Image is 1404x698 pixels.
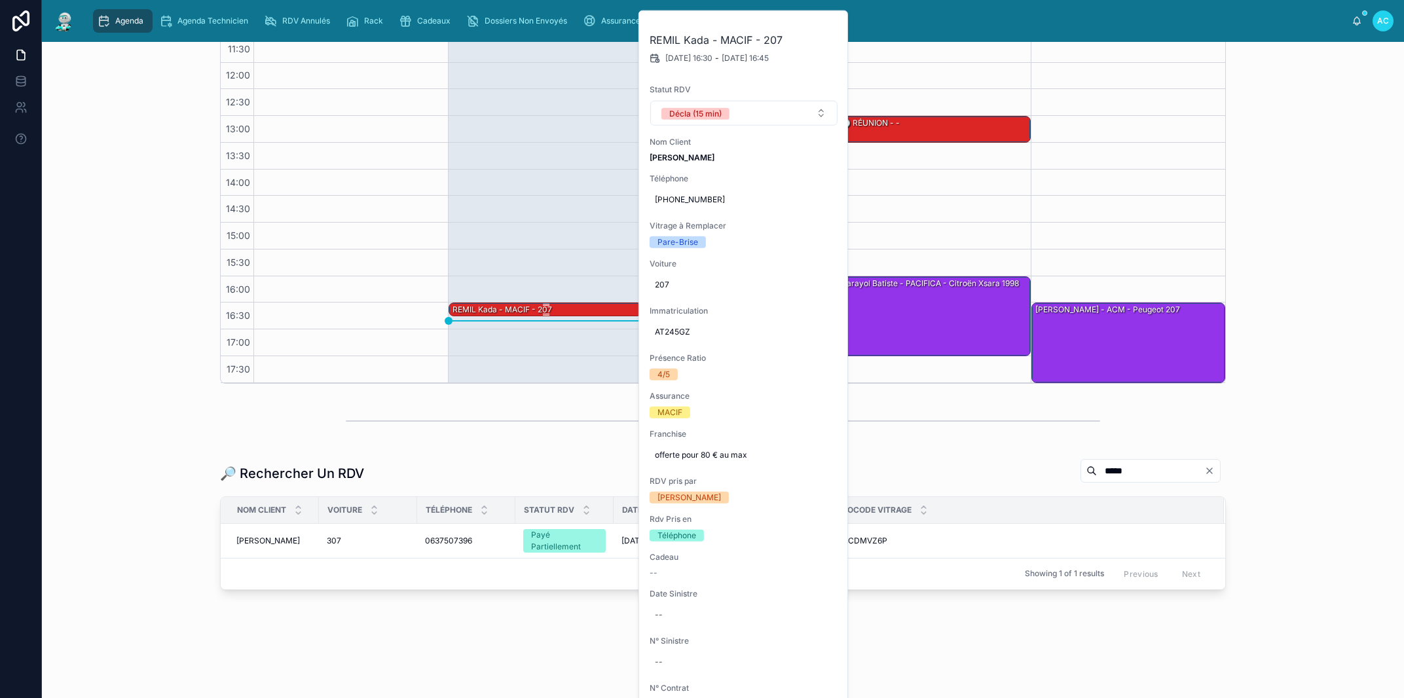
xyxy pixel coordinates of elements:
[223,177,253,188] span: 14:00
[425,536,472,546] span: 0637507396
[327,505,362,515] span: Voiture
[223,257,253,268] span: 15:30
[223,230,253,241] span: 15:00
[93,9,153,33] a: Agenda
[1025,568,1104,579] span: Showing 1 of 1 results
[650,137,838,147] span: Nom Client
[650,353,838,363] span: Présence Ratio
[622,505,690,515] span: Date Début RDV
[824,536,887,546] span: 6542ACDMVZ6P
[655,194,833,205] span: [PHONE_NUMBER]
[650,101,838,126] button: Select Button
[223,203,253,214] span: 14:30
[220,464,364,483] h1: 🔎 Rechercher Un RDV
[840,278,1020,289] div: Carayol Batiste - PACIFICA - Citroën Xsara 1998
[655,327,833,337] span: AT245GZ
[223,150,253,161] span: 13:30
[451,304,553,316] div: REMIL Kada - MACIF - 207
[657,530,696,542] div: Téléphone
[1204,466,1220,476] button: Clear
[523,529,606,553] a: Payé Partiellement
[657,407,682,418] div: MACIF
[364,16,383,26] span: Rack
[223,69,253,81] span: 12:00
[669,108,722,120] div: Décla (15 min)
[657,236,698,248] div: Pare-Brise
[650,391,838,401] span: Assurance
[223,284,253,295] span: 16:00
[650,568,657,578] span: --
[1032,303,1225,382] div: [PERSON_NAME] - ACM - Peugeot 207
[650,221,838,231] span: Vitrage à Remplacer
[650,636,838,646] span: N° Sinistre
[531,529,598,553] div: Payé Partiellement
[282,16,330,26] span: RDV Annulés
[650,306,838,316] span: Immatriculation
[426,505,472,515] span: Téléphone
[657,492,721,504] div: [PERSON_NAME]
[650,683,838,693] span: N° Contrat
[485,16,567,26] span: Dossiers Non Envoyés
[650,32,838,48] h2: REMIL Kada - MACIF - 207
[237,505,286,515] span: Nom Client
[650,514,838,524] span: Rdv Pris en
[832,505,912,515] span: Eurocode Vitrage
[115,16,143,26] span: Agenda
[650,476,838,487] span: RDV pris par
[225,43,253,54] span: 11:30
[425,536,508,546] a: 0637507396
[223,337,253,348] span: 17:00
[327,536,409,546] a: 307
[236,536,300,546] span: [PERSON_NAME]
[223,123,253,134] span: 13:00
[260,9,339,33] a: RDV Annulés
[621,536,707,546] a: [DATE] 11:00
[722,53,769,64] span: [DATE] 16:45
[673,9,789,33] a: NE PAS TOUCHER
[155,9,257,33] a: Agenda Technicien
[655,657,663,667] div: --
[1377,16,1389,26] span: AC
[621,536,668,546] span: [DATE] 11:00
[579,9,654,33] a: Assurances
[650,429,838,439] span: Franchise
[236,536,311,546] a: [PERSON_NAME]
[650,153,714,162] strong: [PERSON_NAME]
[840,117,901,129] div: 🕒 RÉUNION - -
[650,589,838,599] span: Date Sinistre
[52,10,76,31] img: App logo
[177,16,248,26] span: Agenda Technicien
[223,363,253,375] span: 17:30
[462,9,576,33] a: Dossiers Non Envoyés
[655,450,833,460] span: offerte pour 80 € au max
[449,303,642,316] div: REMIL Kada - MACIF - 207
[395,9,460,33] a: Cadeaux
[650,259,838,269] span: Voiture
[650,174,838,184] span: Téléphone
[824,536,1208,546] a: 6542ACDMVZ6P
[86,7,1352,35] div: scrollable content
[1034,304,1181,316] div: [PERSON_NAME] - ACM - Peugeot 207
[650,552,838,562] span: Cadeau
[601,16,644,26] span: Assurances
[650,84,838,95] span: Statut RDV
[655,610,663,620] div: --
[342,9,392,33] a: Rack
[417,16,451,26] span: Cadeaux
[838,277,1030,356] div: Carayol Batiste - PACIFICA - Citroën Xsara 1998
[657,369,670,380] div: 4/5
[715,53,719,64] span: -
[223,310,253,321] span: 16:30
[655,280,833,290] span: 207
[223,96,253,107] span: 12:30
[665,53,712,64] span: [DATE] 16:30
[838,117,1030,142] div: 🕒 RÉUNION - -
[524,505,574,515] span: Statut RDV
[327,536,341,546] span: 307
